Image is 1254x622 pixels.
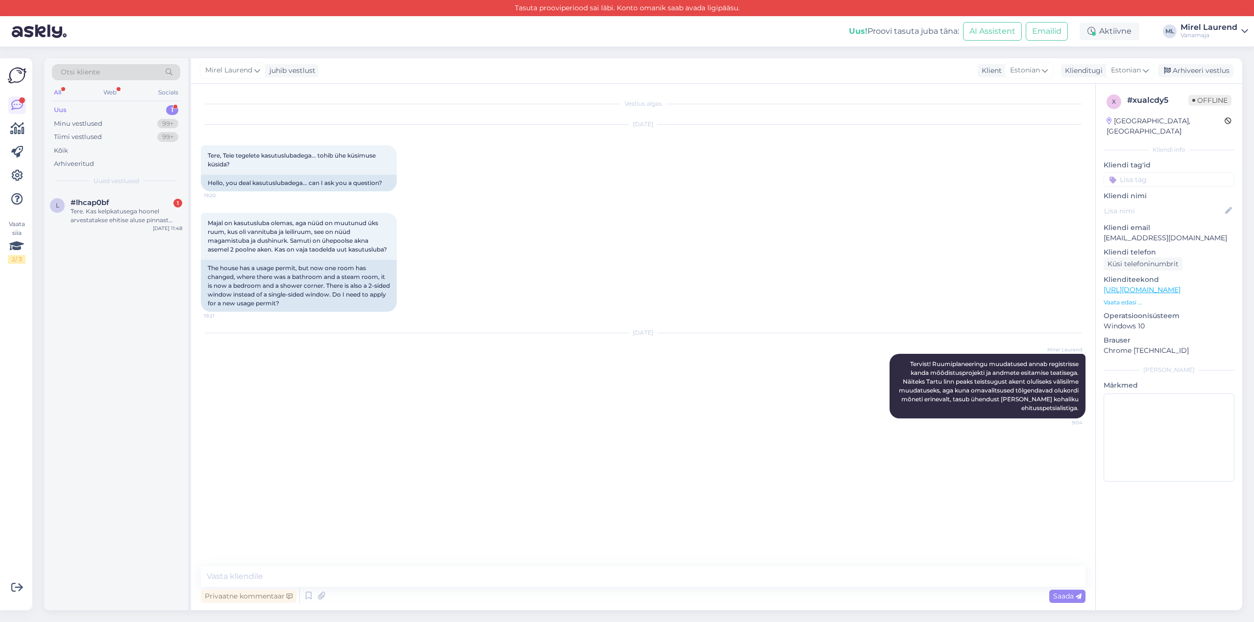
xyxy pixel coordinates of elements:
p: Chrome [TECHNICAL_ID] [1104,346,1234,356]
div: Web [101,86,119,99]
span: Saada [1053,592,1082,600]
p: Brauser [1104,335,1234,346]
p: Operatsioonisüsteem [1104,311,1234,321]
span: Tervist! Ruumiplaneeringu muudatused annab registrisse kanda mõõdistusprojekti ja andmete esitami... [899,360,1080,412]
div: 99+ [157,132,178,142]
div: [GEOGRAPHIC_DATA], [GEOGRAPHIC_DATA] [1107,116,1225,137]
span: 9:04 [1046,419,1083,426]
span: Estonian [1111,65,1141,76]
span: Mirel Laurend [205,65,252,76]
div: Tere. Kas kelpkatusega hoonel arvestatakse ehitise aluse pinnast välja 1 m laiuselt räästast (kat... [71,207,182,225]
p: Märkmed [1104,380,1234,391]
p: Klienditeekond [1104,275,1234,285]
span: Tere, Teie tegelete kasutuslubadega... tohib ühe küsimuse küsida? [208,152,377,168]
div: 1 [173,199,182,207]
span: Uued vestlused [94,177,139,185]
div: Kõik [54,146,68,156]
div: [DATE] [201,120,1085,129]
span: 19:21 [204,312,241,320]
div: Mirel Laurend [1181,23,1237,31]
div: Socials [156,86,180,99]
div: Hello, you deal kasutuslubadega... can I ask you a question? [201,175,397,191]
div: 99+ [157,119,178,129]
a: Mirel LaurendVanamaja [1181,23,1248,39]
div: Tiimi vestlused [54,132,102,142]
div: Proovi tasuta juba täna: [849,25,959,37]
input: Lisa tag [1104,172,1234,187]
p: Windows 10 [1104,321,1234,331]
span: Mirel Laurend [1046,346,1083,353]
button: AI Assistent [963,22,1022,41]
div: 1 [166,105,178,115]
a: [URL][DOMAIN_NAME] [1104,285,1181,294]
p: Kliendi email [1104,223,1234,233]
span: #lhcap0bf [71,198,109,207]
div: Kliendi info [1104,145,1234,154]
div: 2 / 3 [8,255,25,264]
div: # xualcdy5 [1127,94,1188,106]
div: Vestlus algas [201,99,1085,108]
span: 19:20 [204,192,241,199]
p: Kliendi telefon [1104,247,1234,257]
p: Kliendi tag'id [1104,160,1234,170]
img: Askly Logo [8,66,26,85]
span: Majal on kasutusluba olemas, aga nüüd on muutunud üks ruum, kus oli vannituba ja leiliruum, see o... [208,219,387,253]
div: Klient [978,66,1002,76]
p: [EMAIL_ADDRESS][DOMAIN_NAME] [1104,233,1234,243]
div: Vanamaja [1181,31,1237,39]
span: Estonian [1010,65,1040,76]
div: ML [1163,24,1177,38]
p: Vaata edasi ... [1104,298,1234,307]
button: Emailid [1026,22,1068,41]
div: [DATE] 11:48 [153,225,182,232]
div: Privaatne kommentaar [201,590,296,603]
input: Lisa nimi [1104,206,1223,216]
div: Minu vestlused [54,119,102,129]
div: Uus [54,105,67,115]
div: Klienditugi [1061,66,1103,76]
div: Arhiveeritud [54,159,94,169]
div: [DATE] [201,328,1085,337]
b: Uus! [849,26,868,36]
div: All [52,86,63,99]
span: x [1112,98,1116,105]
span: Otsi kliente [61,67,100,77]
span: l [56,202,59,209]
div: The house has a usage permit, but now one room has changed, where there was a bathroom and a stea... [201,260,397,312]
p: Kliendi nimi [1104,191,1234,201]
div: Aktiivne [1080,23,1139,40]
span: Offline [1188,95,1231,106]
div: Küsi telefoninumbrit [1104,257,1182,271]
div: Arhiveeri vestlus [1158,64,1233,77]
div: juhib vestlust [265,66,315,76]
div: [PERSON_NAME] [1104,366,1234,374]
div: Vaata siia [8,220,25,264]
